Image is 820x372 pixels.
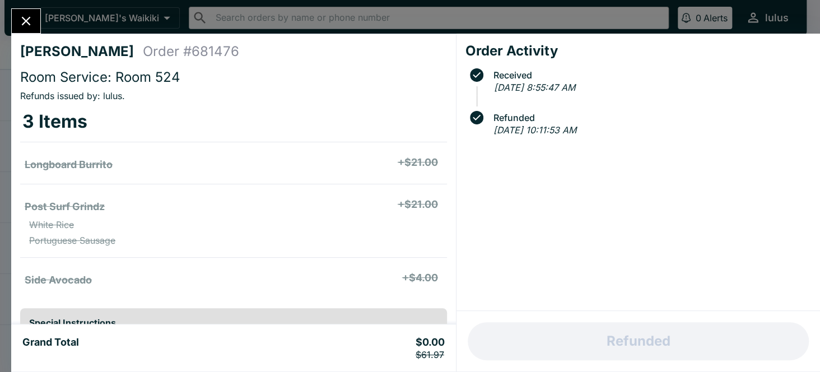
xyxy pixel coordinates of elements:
[143,43,239,60] h4: Order # 681476
[29,219,74,230] p: White Rice
[20,101,447,299] table: orders table
[398,198,438,211] h5: + $21.00
[416,349,445,360] p: $61.97
[20,90,125,101] span: Refunds issued by: lulus .
[494,82,575,93] em: [DATE] 8:55:47 AM
[29,317,438,328] h6: Special Instructions
[29,235,115,246] p: Portuguese Sausage
[25,273,92,287] h5: Side Avocado
[493,124,576,136] em: [DATE] 10:11:53 AM
[488,70,811,80] span: Received
[465,43,811,59] h4: Order Activity
[25,200,105,213] h5: Post Surf Grindz
[488,113,811,123] span: Refunded
[20,69,180,85] span: Room Service: Room 524
[402,271,438,285] h5: + $4.00
[22,110,87,133] h3: 3 Items
[22,336,79,360] h5: Grand Total
[25,158,113,171] h5: Longboard Burrito
[20,43,143,60] h4: [PERSON_NAME]
[416,336,445,360] h5: $0.00
[12,9,40,33] button: Close
[398,156,438,169] h5: + $21.00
